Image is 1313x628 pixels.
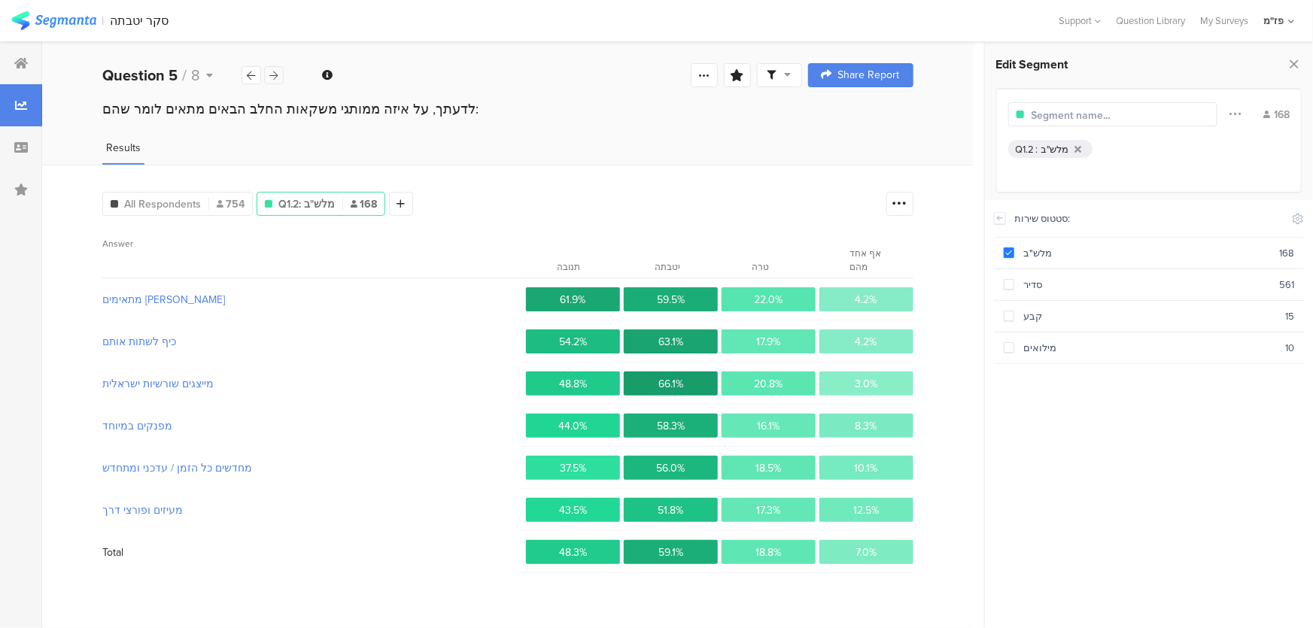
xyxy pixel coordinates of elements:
[102,502,521,518] span: מעיזים ופורצי דרך
[1032,108,1163,123] input: Segment name...
[658,376,683,392] span: 66.1%
[111,14,169,28] div: סקר יטבתה
[1285,309,1294,323] div: 15
[996,56,1068,73] span: Edit Segment
[1014,278,1279,292] div: סדיר
[1108,14,1193,28] a: Question Library
[853,502,879,518] span: 12.5%
[559,334,587,350] span: 54.2%
[838,70,900,80] span: Share Report
[102,12,105,29] div: |
[658,334,683,350] span: 63.1%
[1193,14,1256,28] a: My Surveys
[856,292,877,308] span: 4.2%
[106,140,141,156] span: Results
[657,418,685,434] span: 58.3%
[278,196,335,212] span: Q1.2: מלש"ב
[191,64,200,86] span: 8
[1285,341,1294,355] div: 10
[754,292,783,308] span: 22.0%
[1014,309,1285,323] div: קבע
[1041,142,1069,156] div: מלש"ב
[1059,9,1101,32] div: Support
[755,545,781,560] span: 18.8%
[102,334,521,350] span: כיף לשתות אותם
[656,460,685,476] span: 56.0%
[856,334,877,350] span: 4.2%
[1263,14,1284,28] div: פז"מ
[1036,142,1041,156] div: :
[1014,341,1285,355] div: מילואים
[756,502,780,518] span: 17.3%
[756,334,780,350] span: 17.9%
[102,237,133,250] span: Answer
[102,99,913,119] div: לדעתך, על איזה ממותגי משקאות החלב הבאים מתאים לומר שהם:
[11,11,96,30] img: segmanta logo
[559,376,587,392] span: 48.8%
[657,292,685,308] span: 59.5%
[1016,142,1035,156] div: Q1.2
[102,64,178,86] b: Question 5
[757,418,780,434] span: 16.1%
[558,418,587,434] span: 44.0%
[102,418,521,434] span: מפנקים במיוחד
[102,545,123,560] div: Total
[752,260,770,274] span: טרה
[182,64,187,86] span: /
[102,376,521,392] span: מייצגים שורשיות ישראלית
[855,460,878,476] span: 10.1%
[855,376,877,392] span: 3.0%
[1279,246,1294,260] div: 168
[560,292,585,308] span: 61.9%
[856,545,877,560] span: 7.0%
[754,376,783,392] span: 20.8%
[351,196,377,212] span: 168
[557,260,580,274] span: תנובה
[856,418,877,434] span: 8.3%
[102,460,521,476] span: מחדשים כל הזמן / עדכני ומתחדש
[559,502,587,518] span: 43.5%
[655,260,680,274] span: יטבתה
[1015,211,1283,226] div: סטטוס שירות:
[102,292,521,308] span: מתאימים [PERSON_NAME]
[658,502,683,518] span: 51.8%
[658,545,683,560] span: 59.1%
[1279,278,1294,292] div: 561
[755,460,781,476] span: 18.5%
[1263,107,1290,123] div: 168
[850,247,882,274] span: אף אחד מהם
[559,545,587,560] span: 48.3%
[217,196,245,212] span: 754
[124,196,201,212] span: All Respondents
[560,460,586,476] span: 37.5%
[1014,246,1279,260] div: מלש"ב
